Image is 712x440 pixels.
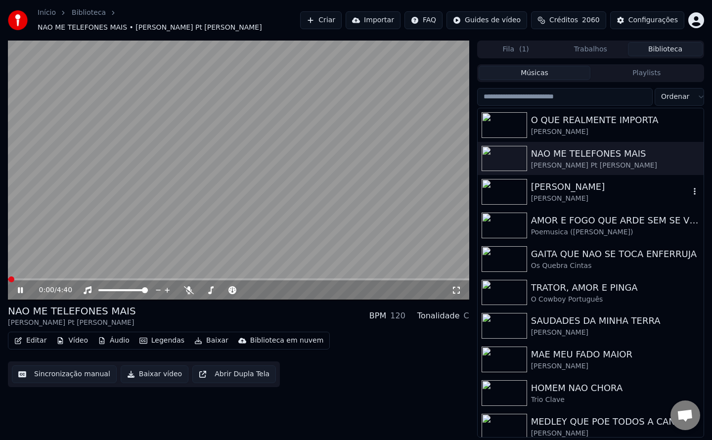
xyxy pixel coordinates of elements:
div: Trio Clave [531,395,700,405]
button: Abrir Dupla Tela [192,365,276,383]
div: [PERSON_NAME] [531,361,700,371]
span: 4:40 [57,285,72,295]
div: Configurações [628,15,678,25]
button: Legendas [135,334,188,348]
a: Início [38,8,56,18]
div: HOMEM NAO CHORA [531,381,700,395]
div: [PERSON_NAME] [531,180,690,194]
span: Créditos [549,15,578,25]
img: youka [8,10,28,30]
span: 2060 [582,15,600,25]
div: C [463,310,469,322]
div: [PERSON_NAME] Pt [PERSON_NAME] [531,161,700,171]
button: Músicas [479,66,591,80]
span: 0:00 [39,285,54,295]
button: Importar [346,11,400,29]
span: Ordenar [661,92,689,102]
div: Poemusica ([PERSON_NAME]) [531,227,700,237]
div: TRATOR, AMOR E PINGA [531,281,700,295]
button: Áudio [94,334,133,348]
button: Baixar [190,334,232,348]
div: Tonalidade [417,310,460,322]
span: ( 1 ) [519,44,529,54]
div: NAO ME TELEFONES MAIS [531,147,700,161]
div: NAO ME TELEFONES MAIS [8,304,136,318]
button: Biblioteca [628,42,703,56]
div: [PERSON_NAME] [531,328,700,338]
button: FAQ [404,11,443,29]
button: Fila [479,42,553,56]
div: [PERSON_NAME] [531,127,700,137]
button: Vídeo [52,334,92,348]
button: Configurações [610,11,684,29]
div: O Cowboy Português [531,295,700,305]
button: Guides de vídeo [446,11,527,29]
div: / [39,285,63,295]
div: GAITA QUE NAO SE TOCA ENFERRUJA [531,247,700,261]
div: Biblioteca em nuvem [250,336,324,346]
a: Open chat [670,400,700,430]
button: Sincronização manual [12,365,117,383]
div: SAUDADES DA MINHA TERRA [531,314,700,328]
a: Biblioteca [72,8,106,18]
div: [PERSON_NAME] [531,429,700,439]
div: AMOR E FOGO QUE ARDE SEM SE VER [531,214,700,227]
div: [PERSON_NAME] [531,194,690,204]
div: O QUE REALMENTE IMPORTA [531,113,700,127]
button: Trabalhos [553,42,628,56]
button: Criar [300,11,342,29]
button: Baixar vídeo [121,365,188,383]
div: MAE MEU FADO MAIOR [531,348,700,361]
nav: breadcrumb [38,8,300,33]
button: Playlists [590,66,703,80]
span: NAO ME TELEFONES MAIS • [PERSON_NAME] Pt [PERSON_NAME] [38,23,262,33]
div: BPM [369,310,386,322]
button: Editar [10,334,50,348]
button: Créditos2060 [531,11,606,29]
div: 120 [390,310,405,322]
div: Os Quebra Cintas [531,261,700,271]
div: [PERSON_NAME] Pt [PERSON_NAME] [8,318,136,328]
div: MEDLEY QUE POE TODOS A CANTAR [531,415,700,429]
